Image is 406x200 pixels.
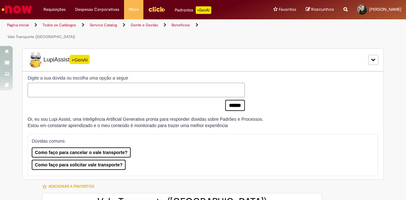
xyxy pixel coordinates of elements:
[369,7,401,12] span: [PERSON_NAME]
[32,160,126,170] button: Como faço para solicitar vale transporte?
[28,116,263,129] div: Oi, eu sou Lupi Assist, uma Inteligência Artificial Generativa pronta para responder dúvidas sobr...
[32,147,131,158] button: Como faço para cancelar o vale transporte?
[90,23,117,28] a: Service Catalog
[32,138,370,144] p: Dúvidas comuns:
[175,6,211,14] div: Padroniza
[1,3,33,16] img: ServiceNow
[28,75,245,81] label: Digite a sua dúvida ou escolha uma opção a seguir
[131,23,158,28] a: Gente e Gestão
[279,6,296,13] span: Favoritos
[196,6,211,14] p: +GenAi
[172,23,190,28] a: Benefícios
[28,52,43,68] img: Lupi
[129,6,139,13] span: More
[28,52,90,68] span: LupiAssist
[306,7,334,13] a: Rascunhos
[8,34,75,39] a: Vale Transporte ([GEOGRAPHIC_DATA])
[311,6,334,12] span: Rascunhos
[75,6,119,13] span: Despesas Corporativas
[43,6,66,13] span: Requisições
[5,19,266,43] ul: Trilhas de página
[42,180,98,193] button: Adicionar a Favoritos
[43,23,76,28] a: Todos os Catálogos
[148,4,165,14] img: click_logo_yellow_360x200.png
[69,55,90,64] span: +GenAI
[49,184,94,189] span: Adicionar a Favoritos
[7,23,29,28] a: Página inicial
[22,48,384,71] div: LupiLupiAssist+GenAI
